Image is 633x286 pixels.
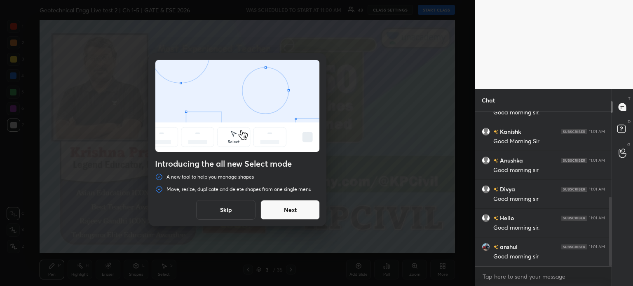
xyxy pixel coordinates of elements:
[493,216,498,221] img: no-rating-badge.077c3623.svg
[482,156,490,165] img: default.png
[196,200,256,220] button: Skip
[166,174,254,180] p: A new tool to help you manage shapes
[493,137,605,146] div: Good Morning Sir
[482,243,490,251] img: 648e4a7319f2405cafa027c238545383.jpg
[498,127,521,136] h6: Kanishk
[493,166,605,174] div: Good morning sir
[260,200,320,220] button: Next
[627,142,631,148] p: G
[482,185,490,193] img: default.png
[561,216,587,221] img: 4P8fHbbgJtejmAAAAAElFTkSuQmCC
[482,128,490,136] img: default.png
[561,187,587,192] img: 4P8fHbbgJtejmAAAAAElFTkSuQmCC
[589,216,605,221] div: 11:01 AM
[155,159,320,169] h4: Introducing the all new Select mode
[166,186,312,193] p: Move, resize, duplicate and delete shapes from one single menu
[493,130,498,134] img: no-rating-badge.077c3623.svg
[493,109,605,117] div: Good morning sir.
[589,187,605,192] div: 11:01 AM
[493,245,498,249] img: no-rating-badge.077c3623.svg
[493,253,605,261] div: Good morning sir
[589,244,605,249] div: 11:01 AM
[493,158,498,163] img: no-rating-badge.077c3623.svg
[561,129,587,134] img: 4P8fHbbgJtejmAAAAAElFTkSuQmCC
[475,112,612,266] div: grid
[498,242,518,251] h6: anshul
[498,156,523,165] h6: Anushka
[493,195,605,203] div: Good morning sir
[561,158,587,163] img: 4P8fHbbgJtejmAAAAAElFTkSuQmCC
[493,187,498,192] img: no-rating-badge.077c3623.svg
[498,214,514,222] h6: Hello
[589,158,605,163] div: 11:01 AM
[493,224,605,232] div: Good morning sir.
[561,244,587,249] img: 4P8fHbbgJtejmAAAAAElFTkSuQmCC
[155,60,319,153] div: animation
[498,185,515,193] h6: Divya
[475,89,502,111] p: Chat
[628,95,631,102] p: T
[628,119,631,125] p: D
[482,214,490,222] img: default.png
[589,129,605,134] div: 11:01 AM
